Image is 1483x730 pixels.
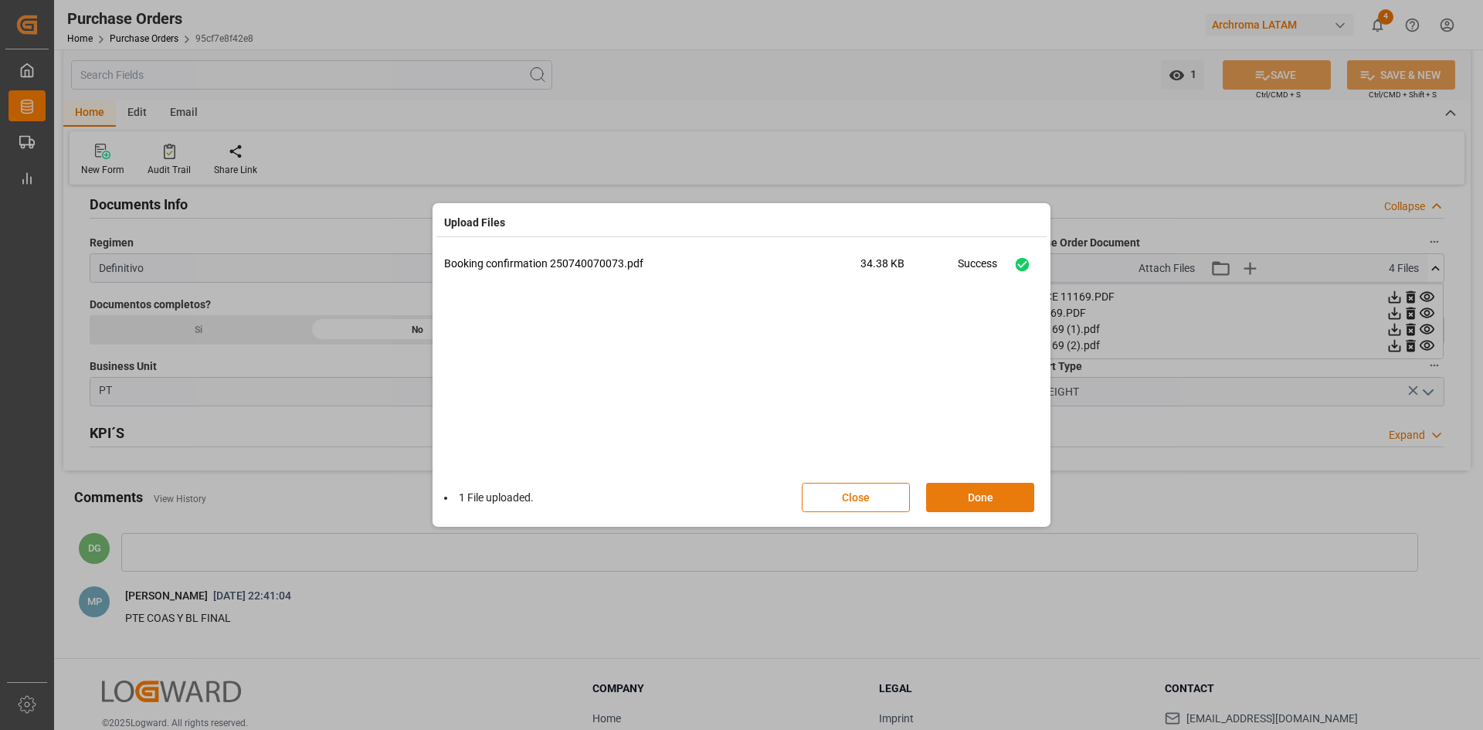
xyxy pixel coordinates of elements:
[860,256,958,283] span: 34.38 KB
[926,483,1034,512] button: Done
[958,256,997,283] div: Success
[444,256,860,272] p: Booking confirmation 250740070073.pdf
[802,483,910,512] button: Close
[444,215,505,231] h4: Upload Files
[444,490,534,506] li: 1 File uploaded.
